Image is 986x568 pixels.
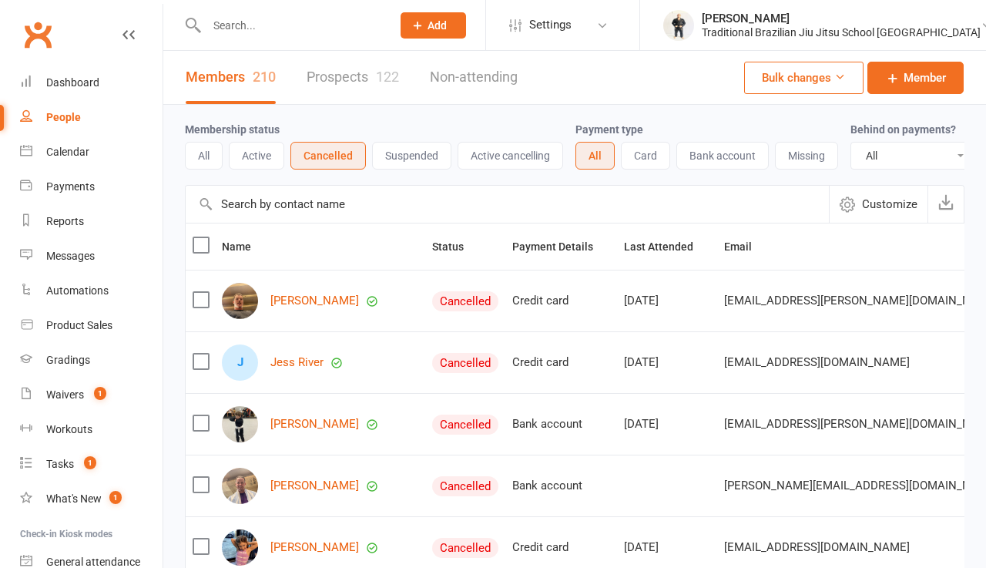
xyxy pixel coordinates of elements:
[222,283,258,319] img: Bohdi
[512,356,610,369] div: Credit card
[512,418,610,431] div: Bank account
[18,15,57,54] a: Clubworx
[186,186,829,223] input: Search by contact name
[529,8,572,42] span: Settings
[46,423,92,435] div: Workouts
[20,66,163,100] a: Dashboard
[432,538,498,558] div: Cancelled
[20,308,163,343] a: Product Sales
[270,356,324,369] a: Jess River
[270,541,359,554] a: [PERSON_NAME]
[512,479,610,492] div: Bank account
[663,10,694,41] img: thumb_image1732515240.png
[20,135,163,170] a: Calendar
[867,62,964,94] a: Member
[432,415,498,435] div: Cancelled
[46,146,89,158] div: Calendar
[702,25,981,39] div: Traditional Brazilian Jiu Jitsu School [GEOGRAPHIC_DATA]
[185,142,223,170] button: All
[20,482,163,516] a: What's New1
[624,294,710,308] div: [DATE]
[724,533,910,562] span: [EMAIL_ADDRESS][DOMAIN_NAME]
[20,100,163,135] a: People
[229,142,284,170] button: Active
[46,284,109,297] div: Automations
[458,142,563,170] button: Active cancelling
[20,378,163,412] a: Waivers 1
[512,294,610,308] div: Credit card
[624,240,710,253] span: Last Attended
[46,354,90,366] div: Gradings
[432,237,481,256] button: Status
[512,541,610,554] div: Credit card
[46,492,102,505] div: What's New
[270,418,359,431] a: [PERSON_NAME]
[372,142,451,170] button: Suspended
[624,237,710,256] button: Last Attended
[222,237,268,256] button: Name
[432,476,498,496] div: Cancelled
[512,240,610,253] span: Payment Details
[624,541,710,554] div: [DATE]
[253,69,276,85] div: 210
[432,353,498,373] div: Cancelled
[724,348,910,377] span: [EMAIL_ADDRESS][DOMAIN_NAME]
[624,418,710,431] div: [DATE]
[46,215,84,227] div: Reports
[20,274,163,308] a: Automations
[46,250,95,262] div: Messages
[744,62,864,94] button: Bulk changes
[20,447,163,482] a: Tasks 1
[20,343,163,378] a: Gradings
[222,529,258,566] img: MILA
[850,123,956,136] label: Behind on payments?
[46,180,95,193] div: Payments
[222,344,258,381] div: Jess
[575,123,643,136] label: Payment type
[862,195,917,213] span: Customize
[904,69,946,87] span: Member
[222,240,268,253] span: Name
[20,412,163,447] a: Workouts
[84,456,96,469] span: 1
[46,319,112,331] div: Product Sales
[20,204,163,239] a: Reports
[46,111,81,123] div: People
[20,170,163,204] a: Payments
[46,388,84,401] div: Waivers
[186,51,276,104] a: Members210
[829,186,927,223] button: Customize
[109,491,122,504] span: 1
[222,468,258,504] img: John
[46,556,140,568] div: General attendance
[428,19,447,32] span: Add
[724,240,769,253] span: Email
[621,142,670,170] button: Card
[290,142,366,170] button: Cancelled
[575,142,615,170] button: All
[222,406,258,442] img: Finn
[775,142,838,170] button: Missing
[46,458,74,470] div: Tasks
[202,15,381,36] input: Search...
[307,51,399,104] a: Prospects122
[20,239,163,274] a: Messages
[401,12,466,39] button: Add
[430,51,518,104] a: Non-attending
[270,294,359,308] a: [PERSON_NAME]
[432,240,481,253] span: Status
[676,142,769,170] button: Bank account
[270,479,359,492] a: [PERSON_NAME]
[376,69,399,85] div: 122
[724,237,769,256] button: Email
[46,76,99,89] div: Dashboard
[94,387,106,400] span: 1
[624,356,710,369] div: [DATE]
[702,12,981,25] div: [PERSON_NAME]
[432,291,498,311] div: Cancelled
[512,237,610,256] button: Payment Details
[185,123,280,136] label: Membership status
